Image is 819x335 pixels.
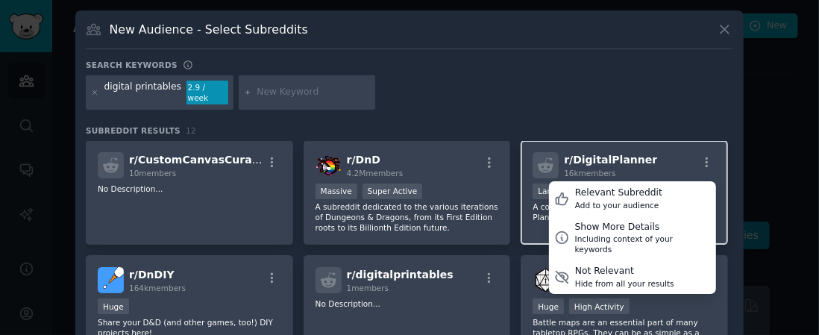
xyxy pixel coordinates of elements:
[110,22,308,37] h3: New Audience - Select Subreddits
[86,60,178,70] h3: Search keywords
[533,267,559,293] img: battlemaps
[575,187,662,200] div: Relevant Subreddit
[186,126,196,135] span: 12
[316,298,499,309] p: No Description...
[186,81,228,104] div: 2.9 / week
[86,125,181,136] span: Subreddit Results
[347,154,380,166] span: r/ DnD
[347,269,454,281] span: r/ digitalprintables
[129,169,176,178] span: 10 members
[347,169,404,178] span: 4.2M members
[98,267,124,293] img: DnDIY
[575,234,711,254] div: Including context of your keywords
[569,298,630,314] div: High Activity
[533,184,565,199] div: Large
[564,169,615,178] span: 16k members
[575,221,711,234] div: Show More Details
[257,86,370,99] input: New Keyword
[129,154,275,166] span: r/ CustomCanvasCurators
[316,201,499,233] p: A subreddit dedicated to the various iterations of Dungeons & Dragons, from its First Edition roo...
[316,152,342,178] img: DnD
[316,184,357,199] div: Massive
[104,81,181,104] div: digital printables
[129,269,175,281] span: r/ DnDIY
[533,201,716,222] p: A community for people to share their Digital Planners, or are interested in starting one.
[575,265,674,278] div: Not Relevant
[575,278,674,289] div: Hide from all your results
[98,298,129,314] div: Huge
[575,200,662,210] div: Add to your audience
[363,184,423,199] div: Super Active
[564,154,657,166] span: r/ DigitalPlanner
[98,184,281,194] p: No Description...
[129,284,186,292] span: 164k members
[533,298,564,314] div: Huge
[347,284,389,292] span: 1 members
